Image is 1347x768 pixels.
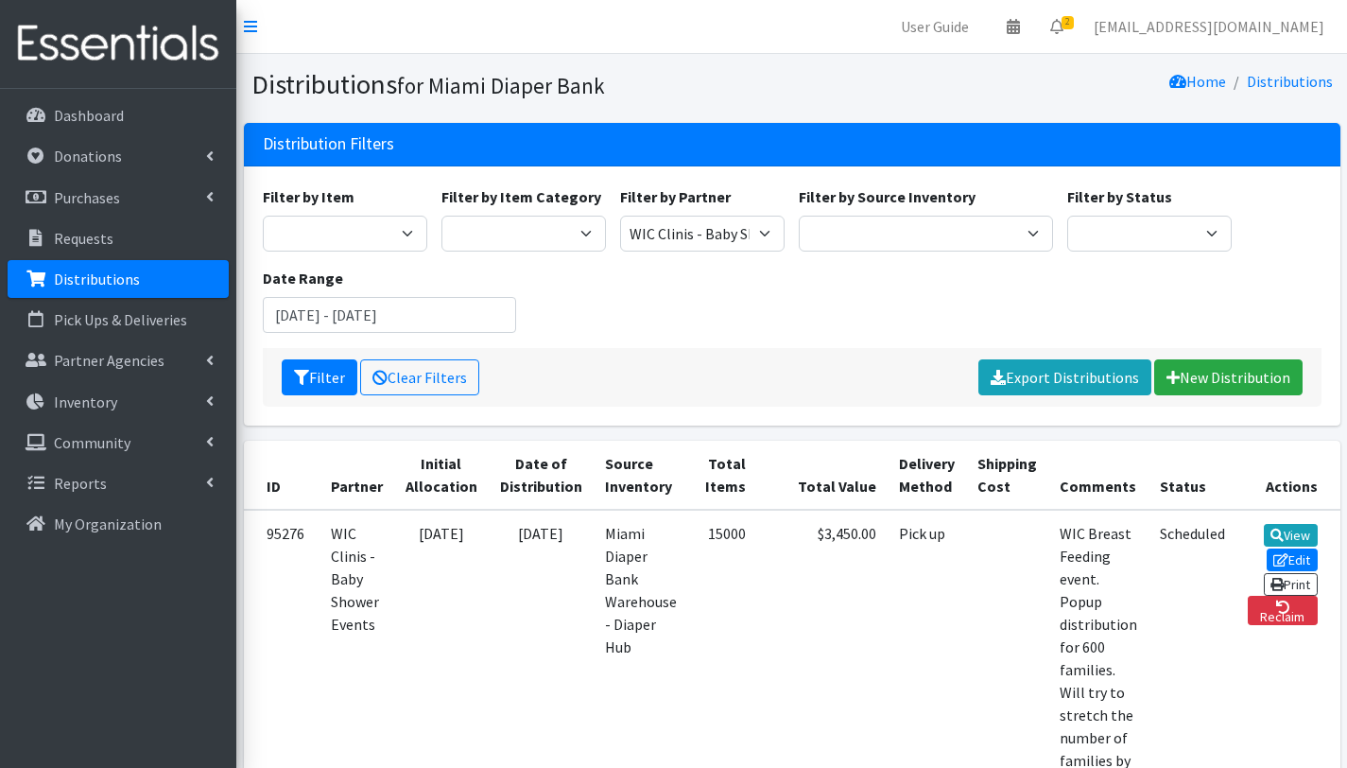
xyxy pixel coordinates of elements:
[319,441,394,510] th: Partner
[489,441,594,510] th: Date of Distribution
[360,359,479,395] a: Clear Filters
[54,229,113,248] p: Requests
[620,185,731,208] label: Filter by Partner
[757,441,888,510] th: Total Value
[8,301,229,339] a: Pick Ups & Deliveries
[1067,185,1172,208] label: Filter by Status
[1079,8,1339,45] a: [EMAIL_ADDRESS][DOMAIN_NAME]
[8,260,229,298] a: Distributions
[54,433,130,452] p: Community
[1236,441,1340,510] th: Actions
[54,310,187,329] p: Pick Ups & Deliveries
[244,441,319,510] th: ID
[1148,441,1236,510] th: Status
[8,464,229,502] a: Reports
[1154,359,1303,395] a: New Distribution
[594,441,688,510] th: Source Inventory
[1169,72,1226,91] a: Home
[8,505,229,543] a: My Organization
[688,441,757,510] th: Total Items
[799,185,976,208] label: Filter by Source Inventory
[8,383,229,421] a: Inventory
[978,359,1151,395] a: Export Distributions
[54,351,164,370] p: Partner Agencies
[441,185,601,208] label: Filter by Item Category
[263,297,517,333] input: January 1, 2011 - December 31, 2011
[8,219,229,257] a: Requests
[54,393,117,411] p: Inventory
[397,72,605,99] small: for Miami Diaper Bank
[54,106,124,125] p: Dashboard
[1264,573,1318,596] a: Print
[966,441,1048,510] th: Shipping Cost
[1035,8,1079,45] a: 2
[1248,596,1318,625] a: Reclaim
[1247,72,1333,91] a: Distributions
[263,267,343,289] label: Date Range
[8,12,229,76] img: HumanEssentials
[263,134,394,154] h3: Distribution Filters
[8,341,229,379] a: Partner Agencies
[251,68,786,101] h1: Distributions
[8,96,229,134] a: Dashboard
[886,8,984,45] a: User Guide
[282,359,357,395] button: Filter
[8,179,229,217] a: Purchases
[54,270,140,288] p: Distributions
[394,441,489,510] th: Initial Allocation
[1048,441,1148,510] th: Comments
[8,137,229,175] a: Donations
[8,424,229,462] a: Community
[888,441,966,510] th: Delivery Method
[54,474,107,493] p: Reports
[1062,16,1074,29] span: 2
[263,185,354,208] label: Filter by Item
[54,515,162,533] p: My Organization
[1264,524,1318,547] a: View
[54,147,122,166] p: Donations
[1267,549,1318,571] a: Edit
[54,188,120,207] p: Purchases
